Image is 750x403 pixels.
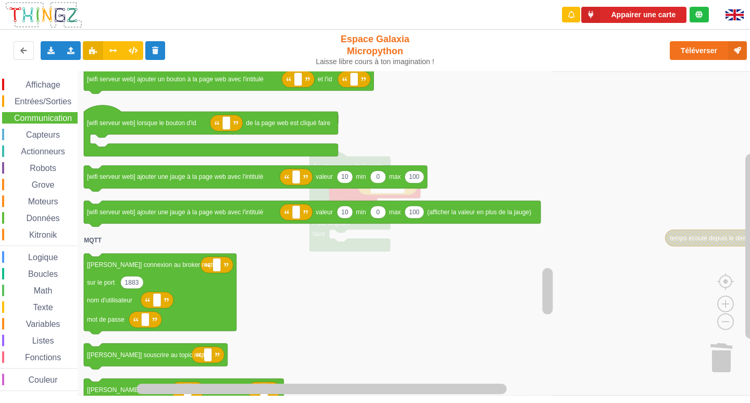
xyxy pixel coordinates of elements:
[311,57,439,66] div: Laisse libre cours à ton imagination !
[670,41,747,60] button: Téléverser
[87,174,264,181] text: [wifi serveur web] ajouter une jauge à la page web avec l'intitulé
[341,209,348,216] text: 10
[87,119,196,127] text: [wifi serveur web] lorsque le bouton d'id
[24,320,62,328] span: Variables
[87,297,132,304] text: nom d'utilisateur
[316,209,333,216] text: valeur
[341,174,348,181] text: 10
[726,9,744,20] img: gb.png
[5,1,83,29] img: thingz_logo.png
[246,119,330,127] text: de la page web est cliqué faire
[25,214,61,223] span: Données
[32,286,54,295] span: Math
[377,209,380,216] text: 0
[389,174,401,181] text: max
[356,174,366,181] text: min
[30,180,56,189] span: Grove
[377,174,380,181] text: 0
[87,209,264,216] text: [wifi serveur web] ajouter une jauge à la page web avec l'intitulé
[427,209,531,216] text: (afficher la valeur en plus de la jauge)
[31,303,54,312] span: Texte
[690,7,709,22] div: Tu es connecté au serveur de création de Thingz
[87,261,215,268] text: [[PERSON_NAME]] connexion au broker mqtt
[27,270,59,278] span: Boucles
[409,174,419,181] text: 100
[87,76,264,83] text: [wifi serveur web] ajouter un bouton à la page web avec l'intitulé
[28,164,58,173] span: Robots
[27,197,60,206] span: Moteurs
[23,353,63,362] span: Fonctions
[12,114,73,123] span: Communication
[24,130,61,139] span: Capteurs
[356,209,366,216] text: min
[27,375,59,384] span: Couleur
[318,76,332,83] text: et l'id
[87,351,207,359] text: [[PERSON_NAME]] souscrire au topic mqtt
[27,253,59,262] span: Logique
[28,230,58,239] span: Kitronik
[87,316,124,323] text: mot de passe
[409,209,419,216] text: 100
[125,279,139,286] text: 1883
[389,209,401,216] text: max
[31,336,56,345] span: Listes
[87,279,115,286] text: sur le port
[24,80,61,89] span: Affichage
[311,33,439,66] div: Espace Galaxia Micropython
[84,237,102,245] text: MQTT
[19,147,67,156] span: Actionneurs
[316,174,333,181] text: valeur
[13,97,73,106] span: Entrées/Sorties
[581,7,686,23] button: Appairer une carte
